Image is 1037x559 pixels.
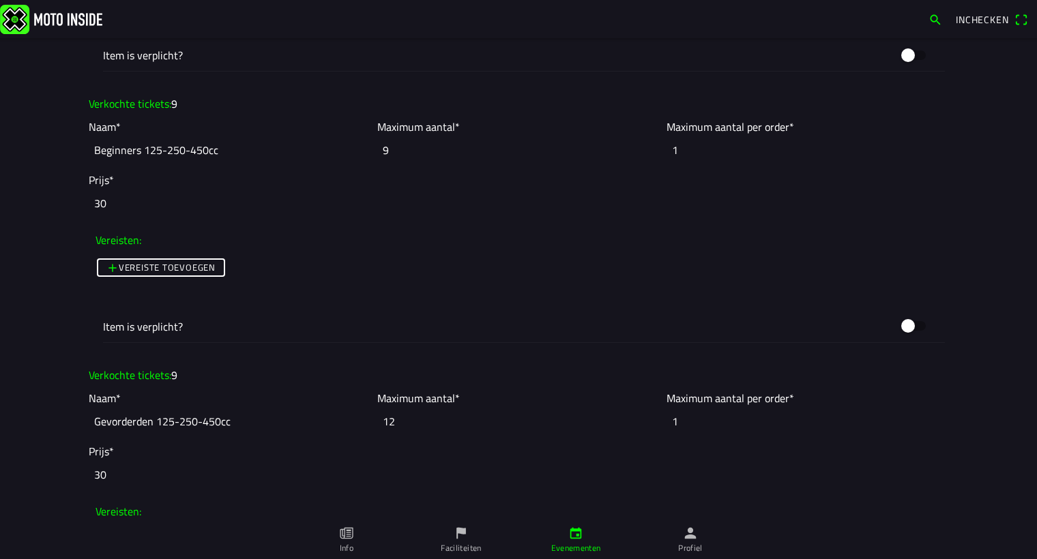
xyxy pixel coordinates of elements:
[89,119,121,135] ion-label: Naam*
[103,47,893,63] ion-label: Item is verplicht?
[339,526,354,541] ion-icon: paper
[956,12,1009,27] span: Inchecken
[171,95,177,112] ion-text: 9
[89,406,370,436] input: Naam
[89,367,177,383] ion-label: Verkochte tickets:
[89,443,114,459] ion-label: Prijs*
[454,526,469,541] ion-icon: flag
[667,119,794,135] ion-label: Maximum aantal per order*
[89,135,370,165] input: Naam
[171,367,177,383] ion-text: 9
[377,406,659,436] input: Maximum aantal
[340,542,353,554] ion-label: Info
[667,135,948,165] input: Maximum aantal per order
[667,406,948,436] input: Maximum aantal per order
[949,7,1034,31] a: Incheckenqr scanner
[678,542,703,554] ion-label: Profiel
[103,318,893,335] ion-label: Item is verplicht?
[97,258,225,277] ion-button: Vereiste toevoegen
[568,526,583,541] ion-icon: calendar
[551,542,601,554] ion-label: Evenementen
[377,119,460,135] ion-label: Maximum aantal*
[89,459,948,489] input: Prijs
[922,7,949,31] a: search
[377,390,460,406] ion-label: Maximum aantal*
[96,232,141,248] ion-label: Vereisten:
[441,542,481,554] ion-label: Faciliteiten
[89,172,114,188] ion-label: Prijs*
[89,188,948,218] input: Prijs
[96,503,141,519] ion-label: Vereisten:
[683,526,698,541] ion-icon: person
[89,390,121,406] ion-label: Naam*
[377,135,659,165] input: Maximum aantal
[89,95,177,112] ion-label: Verkochte tickets:
[667,390,794,406] ion-label: Maximum aantal per order*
